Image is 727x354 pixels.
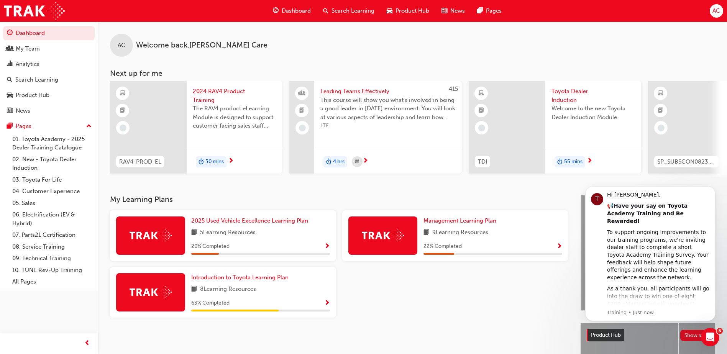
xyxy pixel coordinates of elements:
[289,81,462,174] a: 415Leading Teams EffectivelyThis course will show you what's involved in being a good leader in [...
[98,69,727,78] h3: Next up for me
[9,264,95,276] a: 10. TUNE Rev-Up Training
[136,41,267,50] span: Welcome back , [PERSON_NAME] Care
[423,217,496,224] span: Management Learning Plan
[320,96,456,122] span: This course will show you what's involved in being a good leader in [DATE] environment. You will ...
[4,2,65,20] img: Trak
[267,3,317,19] a: guage-iconDashboard
[423,242,462,251] span: 22 % Completed
[449,85,458,92] span: 415
[680,330,709,341] button: Show all
[591,332,621,338] span: Product Hub
[432,228,488,238] span: 9 Learning Resources
[191,216,311,225] a: 2025 Used Vehicle Excellence Learning Plan
[324,298,330,308] button: Show Progress
[355,157,359,167] span: calendar-icon
[205,157,224,166] span: 30 mins
[118,41,125,50] span: AC
[193,87,276,104] span: 2024 RAV4 Product Training
[191,285,197,294] span: book-icon
[9,252,95,264] a: 09. Technical Training
[3,26,95,40] a: Dashboard
[86,121,92,131] span: up-icon
[435,3,471,19] a: news-iconNews
[228,158,234,165] span: next-icon
[120,125,126,131] span: learningRecordVerb_NONE-icon
[299,106,305,116] span: booktick-icon
[9,229,95,241] a: 07. Parts21 Certification
[477,6,483,16] span: pages-icon
[193,104,276,130] span: The RAV4 product eLearning Module is designed to support customer facing sales staff with introdu...
[564,157,583,166] span: 55 mins
[191,242,230,251] span: 20 % Completed
[191,217,308,224] span: 2025 Used Vehicle Excellence Learning Plan
[200,228,256,238] span: 5 Learning Resources
[110,195,568,204] h3: My Learning Plans
[282,7,311,15] span: Dashboard
[3,73,95,87] a: Search Learning
[120,88,125,98] span: learningResourceType_ELEARNING-icon
[574,179,727,326] iframe: Intercom notifications message
[658,106,663,116] span: booktick-icon
[423,228,429,238] span: book-icon
[479,106,484,116] span: booktick-icon
[9,154,95,174] a: 02. New - Toyota Dealer Induction
[9,133,95,154] a: 01. Toyota Academy - 2025 Dealer Training Catalogue
[119,157,161,166] span: RAV4-PROD-EL
[717,328,723,334] span: 5
[191,228,197,238] span: book-icon
[3,88,95,102] a: Product Hub
[16,107,30,115] div: News
[9,185,95,197] a: 04. Customer Experience
[317,3,381,19] a: search-iconSearch Learning
[478,125,485,131] span: learningRecordVerb_NONE-icon
[7,30,13,37] span: guage-icon
[712,7,720,15] span: AC
[3,25,95,119] button: DashboardMy TeamAnalyticsSearch LearningProduct HubNews
[191,274,289,281] span: Introduction to Toyota Learning Plan
[191,299,230,308] span: 63 % Completed
[396,7,429,15] span: Product Hub
[478,157,487,166] span: TDI
[587,158,592,165] span: next-icon
[333,157,345,166] span: 4 hrs
[299,125,306,131] span: learningRecordVerb_NONE-icon
[130,229,172,241] img: Trak
[273,6,279,16] span: guage-icon
[658,125,665,131] span: learningRecordVerb_NONE-icon
[7,46,13,52] span: people-icon
[7,123,13,130] span: pages-icon
[556,242,562,251] button: Show Progress
[469,81,641,174] a: TDIToyota Dealer InductionWelcome to the new Toyota Dealer Induction Module.duration-icon55 mins
[551,87,635,104] span: Toyota Dealer Induction
[551,104,635,121] span: Welcome to the new Toyota Dealer Induction Module.
[587,329,709,341] a: Product HubShow all
[130,286,172,298] img: Trak
[362,229,404,241] img: Trak
[324,242,330,251] button: Show Progress
[556,243,562,250] span: Show Progress
[3,42,95,56] a: My Team
[9,276,95,288] a: All Pages
[320,121,456,130] span: LTE
[450,7,465,15] span: News
[701,328,719,346] iframe: Intercom live chat
[657,157,716,166] span: SP_SUBSCON0823_EL
[16,91,49,100] div: Product Hub
[7,92,13,99] span: car-icon
[363,158,368,165] span: next-icon
[191,273,292,282] a: Introduction to Toyota Learning Plan
[15,75,58,84] div: Search Learning
[9,209,95,229] a: 06. Electrification (EV & Hybrid)
[120,106,125,116] span: booktick-icon
[7,108,13,115] span: news-icon
[9,241,95,253] a: 08. Service Training
[557,157,563,167] span: duration-icon
[324,243,330,250] span: Show Progress
[200,285,256,294] span: 8 Learning Resources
